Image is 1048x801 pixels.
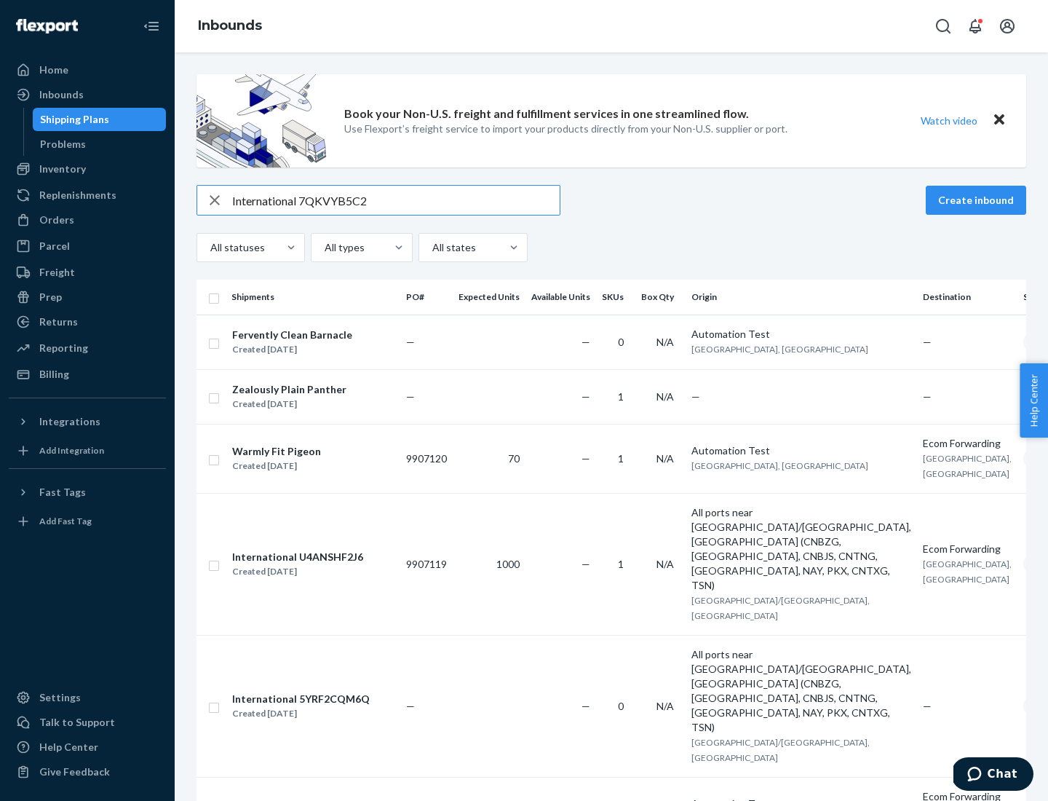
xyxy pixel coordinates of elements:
[618,390,624,403] span: 1
[39,162,86,176] div: Inventory
[923,390,932,403] span: —
[323,240,325,255] input: All types
[923,559,1012,585] span: [GEOGRAPHIC_DATA], [GEOGRAPHIC_DATA]
[656,558,674,570] span: N/A
[618,700,624,712] span: 0
[9,760,166,784] button: Give Feedback
[453,280,525,315] th: Expected Units
[961,12,990,41] button: Open notifications
[581,452,590,465] span: —
[39,341,88,355] div: Reporting
[406,336,415,348] span: —
[917,280,1017,315] th: Destination
[926,186,1026,215] button: Create inbound
[9,711,166,734] button: Talk to Support
[209,240,210,255] input: All statuses
[9,58,166,82] a: Home
[581,558,590,570] span: —
[9,686,166,709] a: Settings
[406,700,415,712] span: —
[39,485,86,500] div: Fast Tags
[39,765,110,779] div: Give Feedback
[39,188,116,202] div: Replenishments
[929,12,958,41] button: Open Search Box
[40,137,86,151] div: Problems
[39,444,104,457] div: Add Integration
[9,157,166,181] a: Inventory
[596,280,635,315] th: SKUs
[232,706,370,721] div: Created [DATE]
[198,17,262,33] a: Inbounds
[137,12,166,41] button: Close Navigation
[618,558,624,570] span: 1
[9,410,166,433] button: Integrations
[232,564,363,579] div: Created [DATE]
[39,367,69,382] div: Billing
[16,19,78,33] img: Flexport logo
[406,390,415,403] span: —
[656,336,674,348] span: N/A
[400,280,453,315] th: PO#
[691,595,870,621] span: [GEOGRAPHIC_DATA]/[GEOGRAPHIC_DATA], [GEOGRAPHIC_DATA]
[39,265,75,280] div: Freight
[923,700,932,712] span: —
[923,336,932,348] span: —
[691,505,911,593] div: All ports near [GEOGRAPHIC_DATA]/[GEOGRAPHIC_DATA], [GEOGRAPHIC_DATA] (CNBZG, [GEOGRAPHIC_DATA], ...
[226,280,400,315] th: Shipments
[39,515,92,527] div: Add Fast Tag
[496,558,520,570] span: 1000
[431,240,432,255] input: All states
[691,327,911,342] div: Automation Test
[1020,363,1048,438] button: Help Center
[9,208,166,232] a: Orders
[953,757,1033,794] iframe: Opens a widget where you can chat to one of our agents
[923,542,1012,556] div: Ecom Forwarding
[656,700,674,712] span: N/A
[923,453,1012,479] span: [GEOGRAPHIC_DATA], [GEOGRAPHIC_DATA]
[9,439,166,462] a: Add Integration
[33,133,167,156] a: Problems
[9,510,166,533] a: Add Fast Tag
[232,342,352,357] div: Created [DATE]
[344,122,787,136] p: Use Flexport’s freight service to import your products directly from your Non-U.S. supplier or port.
[232,382,346,397] div: Zealously Plain Panther
[232,692,370,706] div: International 5YRF2CQM6Q
[186,5,274,47] ol: breadcrumbs
[39,414,100,429] div: Integrations
[691,443,911,458] div: Automation Test
[9,261,166,284] a: Freight
[9,363,166,386] a: Billing
[686,280,917,315] th: Origin
[508,452,520,465] span: 70
[9,336,166,360] a: Reporting
[9,184,166,207] a: Replenishments
[400,424,453,493] td: 9907120
[656,390,674,403] span: N/A
[39,239,70,253] div: Parcel
[581,336,590,348] span: —
[232,328,352,342] div: Fervently Clean Barnacle
[581,700,590,712] span: —
[33,108,167,131] a: Shipping Plans
[232,444,321,459] div: Warmly Fit Pigeon
[691,737,870,763] span: [GEOGRAPHIC_DATA]/[GEOGRAPHIC_DATA], [GEOGRAPHIC_DATA]
[618,452,624,465] span: 1
[923,436,1012,451] div: Ecom Forwarding
[9,285,166,309] a: Prep
[232,459,321,473] div: Created [DATE]
[39,63,68,77] div: Home
[232,550,363,564] div: International U4ANSHF2J6
[232,397,346,411] div: Created [DATE]
[344,106,749,122] p: Book your Non-U.S. freight and fulfillment services in one streamlined flow.
[635,280,686,315] th: Box Qty
[691,460,868,471] span: [GEOGRAPHIC_DATA], [GEOGRAPHIC_DATA]
[993,12,1022,41] button: Open account menu
[40,112,109,127] div: Shipping Plans
[9,83,166,106] a: Inbounds
[39,690,81,705] div: Settings
[9,735,166,759] a: Help Center
[9,310,166,334] a: Returns
[232,186,560,215] input: Search inbounds by name, destination, msku...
